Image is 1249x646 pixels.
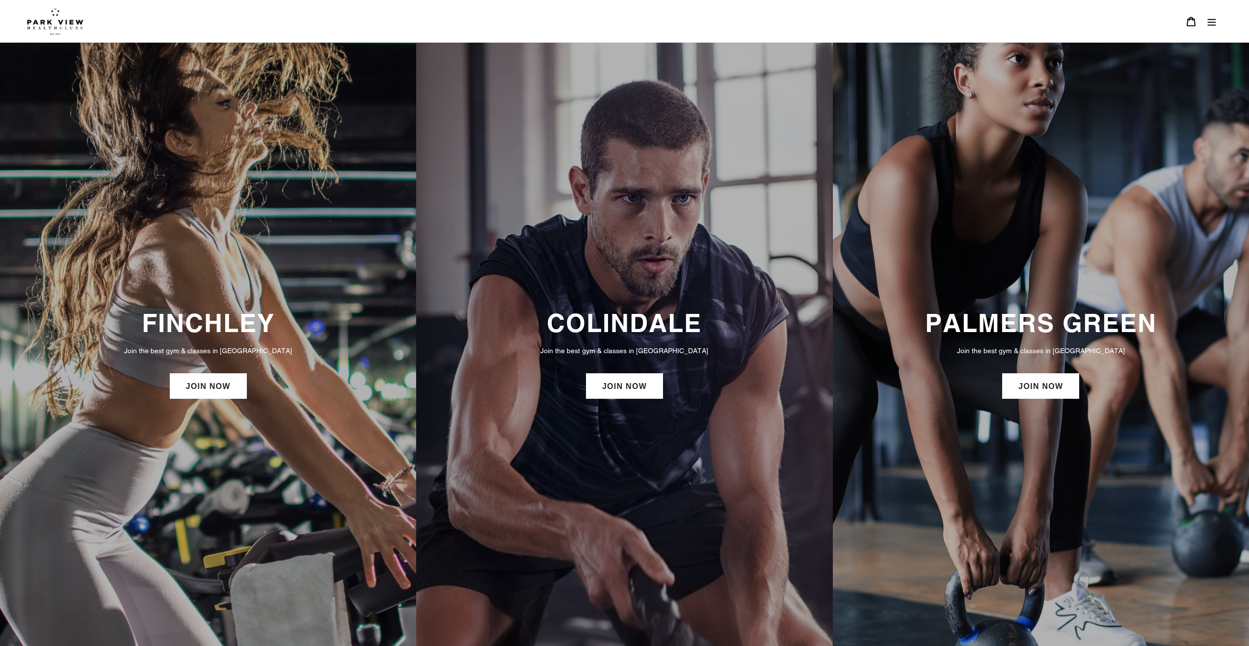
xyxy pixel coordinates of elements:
a: JOIN NOW: Finchley Membership [170,373,247,399]
button: Menu [1201,11,1222,32]
img: Park view health clubs is a gym near you. [27,7,83,35]
h3: PALMERS GREEN [843,308,1239,338]
p: Join the best gym & classes in [GEOGRAPHIC_DATA] [426,345,823,356]
h3: FINCHLEY [10,308,406,338]
a: JOIN NOW: Colindale Membership [586,373,663,399]
h3: COLINDALE [426,308,823,338]
p: Join the best gym & classes in [GEOGRAPHIC_DATA] [10,345,406,356]
a: JOIN NOW: Palmers Green Membership [1002,373,1079,399]
p: Join the best gym & classes in [GEOGRAPHIC_DATA] [843,345,1239,356]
